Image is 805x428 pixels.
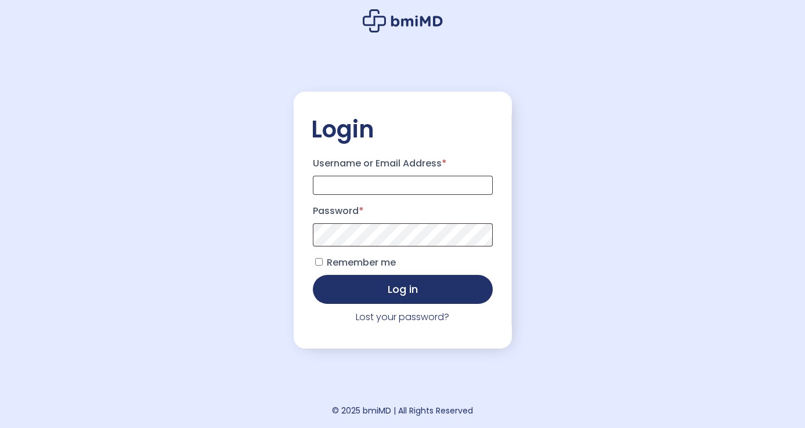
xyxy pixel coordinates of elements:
[356,310,449,324] a: Lost your password?
[313,154,493,173] label: Username or Email Address
[311,115,494,144] h2: Login
[332,402,473,419] div: © 2025 bmiMD | All Rights Reserved
[315,258,323,266] input: Remember me
[313,202,493,220] label: Password
[313,275,493,304] button: Log in
[327,256,396,269] span: Remember me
